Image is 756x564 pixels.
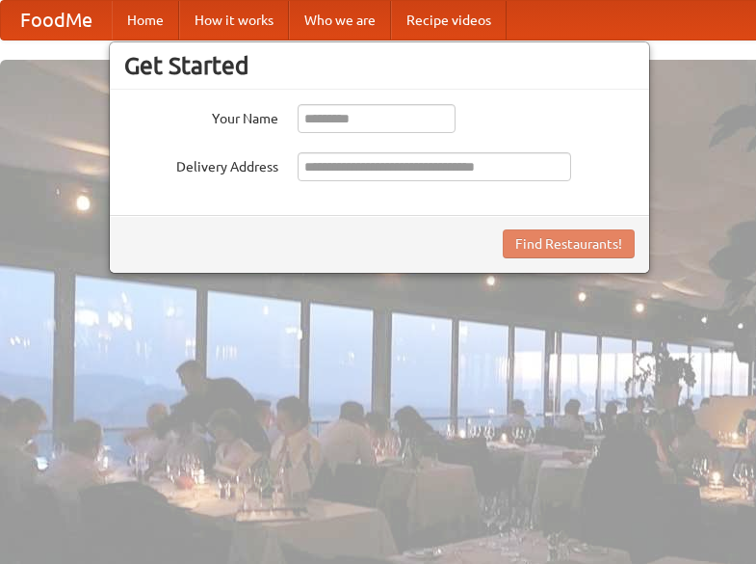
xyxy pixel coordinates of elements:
[124,104,278,128] label: Your Name
[391,1,507,40] a: Recipe videos
[289,1,391,40] a: Who we are
[112,1,179,40] a: Home
[124,152,278,176] label: Delivery Address
[1,1,112,40] a: FoodMe
[179,1,289,40] a: How it works
[503,229,635,258] button: Find Restaurants!
[124,51,635,80] h3: Get Started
